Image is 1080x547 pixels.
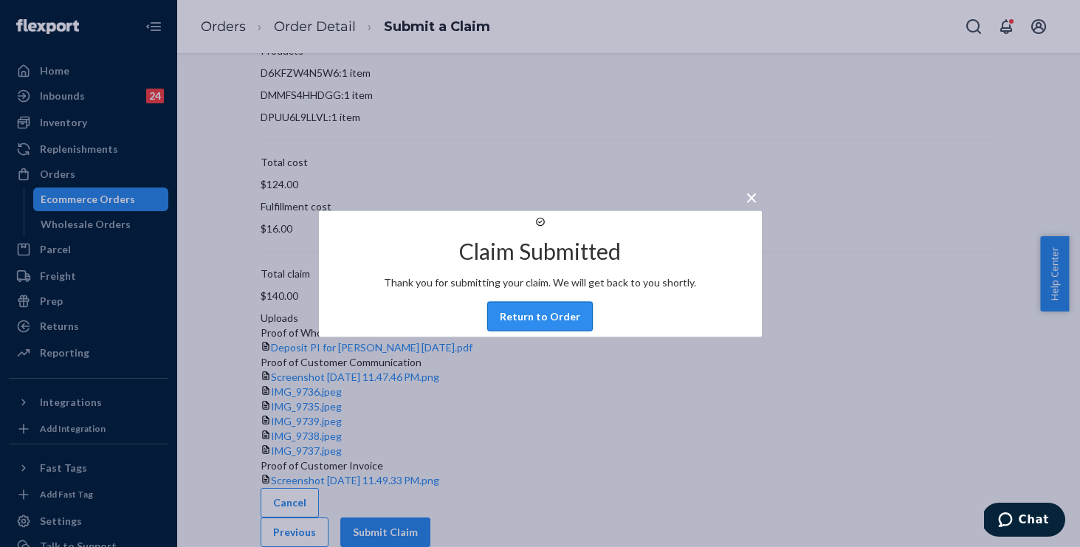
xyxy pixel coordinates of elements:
[459,238,621,263] h2: Claim Submitted
[487,301,593,331] button: Return to Order
[746,184,757,209] span: ×
[384,275,696,289] p: Thank you for submitting your claim. We will get back to you shortly.
[984,503,1065,540] iframe: Opens a widget where you can chat to one of our agents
